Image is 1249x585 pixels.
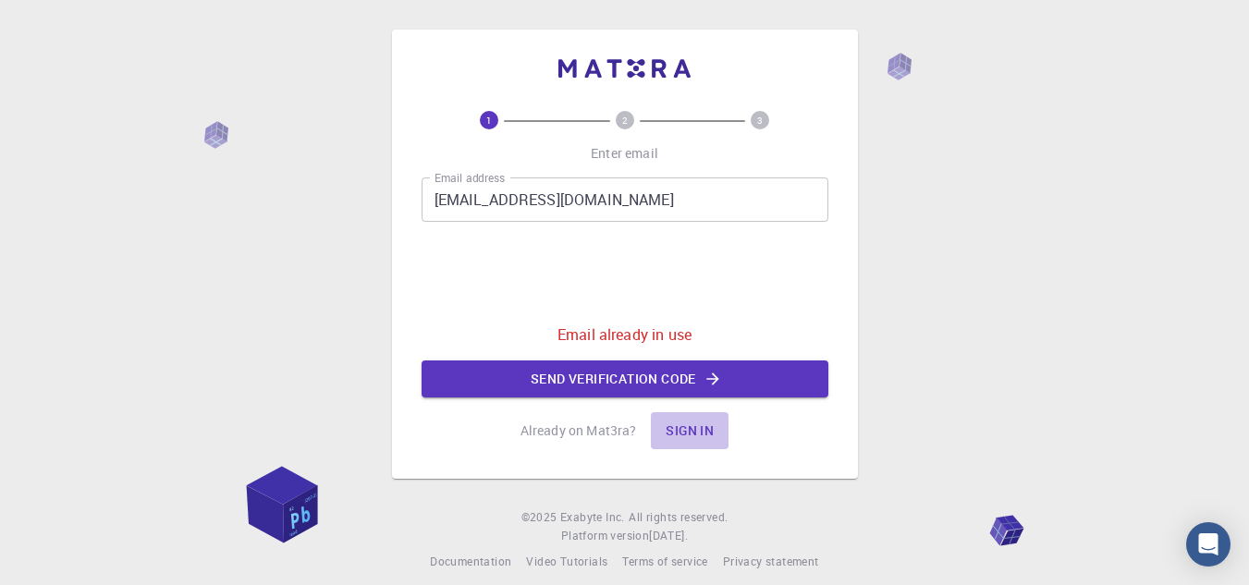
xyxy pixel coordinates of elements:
[520,421,637,440] p: Already on Mat3ra?
[1186,522,1231,567] div: Open Intercom Messenger
[591,144,658,163] p: Enter email
[430,553,511,571] a: Documentation
[422,360,828,397] button: Send verification code
[435,170,505,186] label: Email address
[651,412,729,449] button: Sign in
[757,114,763,127] text: 3
[560,508,625,527] a: Exabyte Inc.
[430,554,511,568] span: Documentation
[723,554,819,568] span: Privacy statement
[629,508,728,527] span: All rights reserved.
[526,554,607,568] span: Video Tutorials
[521,508,560,527] span: © 2025
[561,527,649,545] span: Platform version
[486,114,492,127] text: 1
[622,554,707,568] span: Terms of service
[622,114,628,127] text: 2
[484,237,765,309] iframe: reCAPTCHA
[649,528,688,542] span: [DATE] .
[649,527,688,545] a: [DATE].
[526,553,607,571] a: Video Tutorials
[622,553,707,571] a: Terms of service
[560,509,625,524] span: Exabyte Inc.
[557,323,692,346] p: Email already in use
[723,553,819,571] a: Privacy statement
